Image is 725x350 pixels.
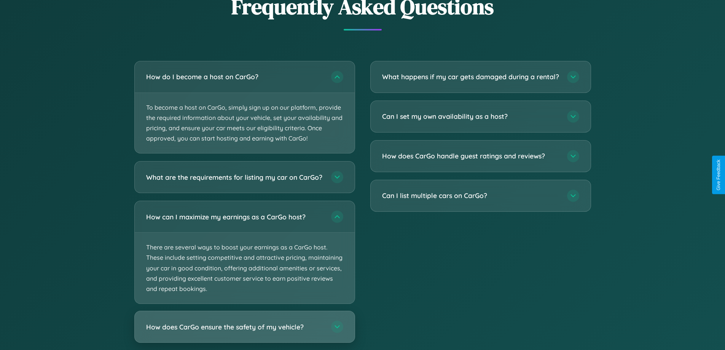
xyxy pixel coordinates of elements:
h3: How can I maximize my earnings as a CarGo host? [146,212,323,222]
div: Give Feedback [716,160,721,190]
h3: How does CarGo ensure the safety of my vehicle? [146,322,323,332]
h3: What are the requirements for listing my car on CarGo? [146,173,323,182]
h3: How do I become a host on CarGo? [146,72,323,82]
p: To become a host on CarGo, simply sign up on our platform, provide the required information about... [135,93,355,153]
h3: Can I set my own availability as a host? [382,112,559,121]
p: There are several ways to boost your earnings as a CarGo host. These include setting competitive ... [135,233,355,304]
h3: How does CarGo handle guest ratings and reviews? [382,151,559,161]
h3: What happens if my car gets damaged during a rental? [382,72,559,82]
h3: Can I list multiple cars on CarGo? [382,191,559,200]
